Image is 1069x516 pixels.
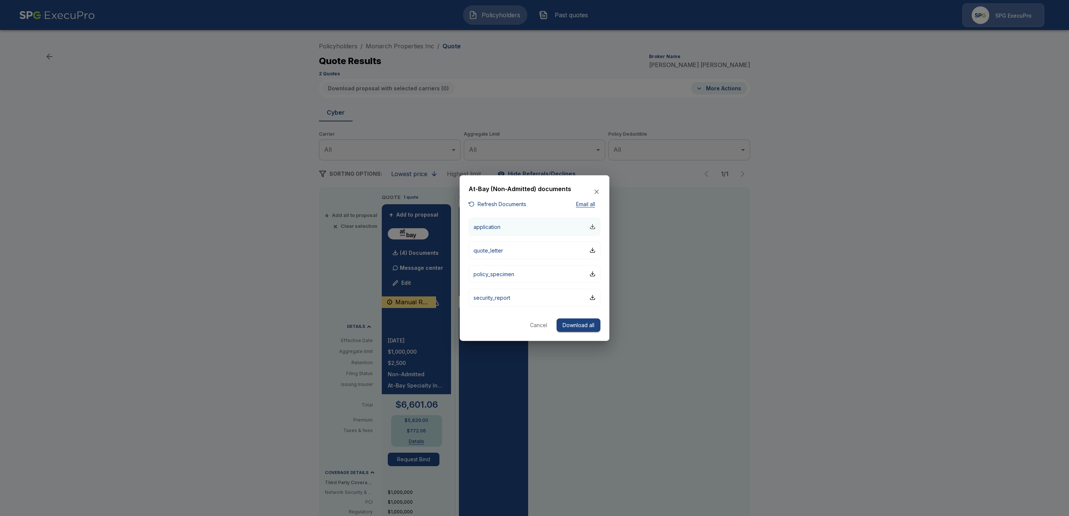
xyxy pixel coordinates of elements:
p: security_report [473,293,510,301]
button: application [469,218,600,235]
h6: At-Bay (Non-Admitted) documents [469,184,571,194]
p: policy_specimen [473,270,514,278]
button: Cancel [527,318,551,332]
p: quote_letter [473,246,503,254]
button: quote_letter [469,241,600,259]
button: policy_specimen [469,265,600,283]
button: Refresh Documents [469,200,526,209]
button: Email all [570,200,600,209]
p: application [473,223,500,230]
button: security_report [469,289,600,306]
button: Download all [557,318,600,332]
